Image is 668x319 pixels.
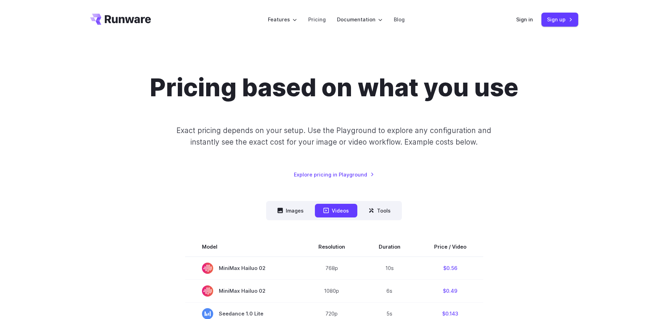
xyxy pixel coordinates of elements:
a: Sign up [541,13,578,26]
a: Blog [394,15,405,23]
span: MiniMax Hailuo 02 [202,285,285,297]
td: 1080p [302,279,362,302]
button: Videos [315,204,357,217]
button: Images [269,204,312,217]
td: $0.56 [417,257,483,280]
td: 10s [362,257,417,280]
a: Sign in [516,15,533,23]
td: 6s [362,279,417,302]
label: Features [268,15,297,23]
p: Exact pricing depends on your setup. Use the Playground to explore any configuration and instantl... [163,125,505,148]
h1: Pricing based on what you use [150,73,518,102]
a: Go to / [90,14,151,25]
a: Pricing [308,15,326,23]
span: MiniMax Hailuo 02 [202,263,285,274]
a: Explore pricing in Playground [294,171,374,179]
th: Duration [362,237,417,257]
th: Model [185,237,302,257]
th: Resolution [302,237,362,257]
th: Price / Video [417,237,483,257]
button: Tools [360,204,399,217]
td: $0.49 [417,279,483,302]
label: Documentation [337,15,383,23]
td: 768p [302,257,362,280]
